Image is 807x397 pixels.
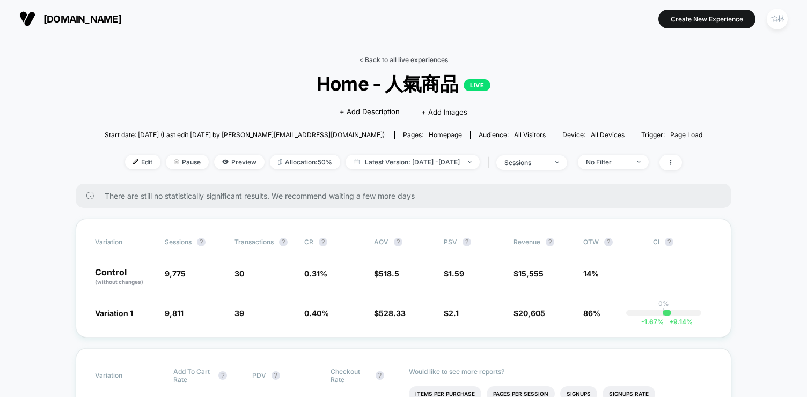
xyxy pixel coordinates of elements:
[272,371,280,380] button: ?
[546,238,554,246] button: ?
[304,309,329,318] span: 0.40 %
[479,131,546,139] div: Audience:
[449,269,464,278] span: 1.59
[278,159,282,165] img: rebalance
[374,309,406,318] span: $
[449,309,459,318] span: 2.1
[658,299,669,308] p: 0%
[95,268,154,286] p: Control
[379,269,399,278] span: 518.5
[95,309,133,318] span: Variation 1
[463,238,471,246] button: ?
[374,269,399,278] span: $
[218,371,227,380] button: ?
[583,309,600,318] span: 86%
[214,155,265,169] span: Preview
[586,158,629,166] div: No Filter
[464,79,490,91] p: LIVE
[174,159,179,164] img: end
[555,161,559,163] img: end
[234,238,274,246] span: Transactions
[653,271,712,286] span: ---
[665,238,673,246] button: ?
[591,131,625,139] span: all devices
[663,308,665,316] p: |
[504,159,547,167] div: sessions
[664,318,693,326] span: 9.14 %
[252,371,266,379] span: PDV
[514,131,546,139] span: All Visitors
[669,318,673,326] span: +
[641,131,702,139] div: Trigger:
[234,309,244,318] span: 39
[604,238,613,246] button: ?
[394,238,402,246] button: ?
[105,191,710,200] span: There are still no statistically significant results. We recommend waiting a few more days
[319,238,327,246] button: ?
[16,10,124,27] button: [DOMAIN_NAME]
[376,371,384,380] button: ?
[166,155,209,169] span: Pause
[165,269,186,278] span: 9,775
[270,155,340,169] span: Allocation: 50%
[409,368,712,376] p: Would like to see more reports?
[234,269,244,278] span: 30
[637,161,641,163] img: end
[583,269,599,278] span: 14%
[554,131,633,139] span: Device:
[95,368,154,384] span: Variation
[653,238,712,246] span: CI
[767,9,788,29] div: 怡林
[105,131,385,139] span: Start date: [DATE] (Last edit [DATE] by [PERSON_NAME][EMAIL_ADDRESS][DOMAIN_NAME])
[444,238,457,246] span: PSV
[19,11,35,27] img: Visually logo
[95,238,154,246] span: Variation
[518,269,544,278] span: 15,555
[518,309,545,318] span: 20,605
[354,159,360,164] img: calendar
[304,269,327,278] span: 0.31 %
[658,10,755,28] button: Create New Experience
[444,309,459,318] span: $
[513,309,545,318] span: $
[513,238,540,246] span: Revenue
[374,238,388,246] span: AOV
[670,131,702,139] span: Page Load
[340,107,400,117] span: + Add Description
[444,269,464,278] span: $
[468,161,472,163] img: end
[429,131,462,139] span: homepage
[197,238,206,246] button: ?
[165,238,192,246] span: Sessions
[135,72,672,97] span: Home - 人氣商品
[485,155,496,170] span: |
[421,108,467,116] span: + Add Images
[279,238,288,246] button: ?
[379,309,406,318] span: 528.33
[95,279,143,285] span: (without changes)
[403,131,462,139] div: Pages:
[346,155,480,169] span: Latest Version: [DATE] - [DATE]
[304,238,313,246] span: CR
[359,56,448,64] a: < Back to all live experiences
[583,238,642,246] span: OTW
[43,13,121,25] span: [DOMAIN_NAME]
[173,368,213,384] span: Add To Cart Rate
[513,269,544,278] span: $
[125,155,160,169] span: Edit
[133,159,138,164] img: edit
[641,318,664,326] span: -1.67 %
[764,8,791,30] button: 怡林
[165,309,184,318] span: 9,811
[331,368,370,384] span: Checkout Rate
